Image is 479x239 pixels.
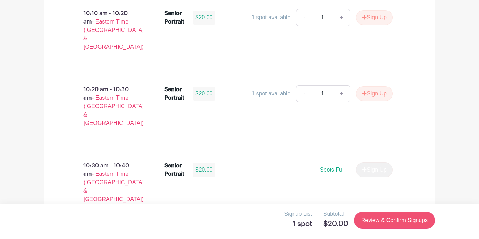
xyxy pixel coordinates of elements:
[320,167,345,173] span: Spots Full
[356,86,393,101] button: Sign Up
[67,6,153,54] p: 10:10 am - 10:20 am
[356,10,393,25] button: Sign Up
[354,212,435,229] a: Review & Confirm Signups
[284,210,312,218] p: Signup List
[164,85,184,102] div: Senior Portrait
[67,159,153,206] p: 10:30 am - 10:40 am
[67,82,153,130] p: 10:20 am - 10:30 am
[164,161,184,178] div: Senior Portrait
[251,13,290,22] div: 1 spot available
[83,95,144,126] span: - Eastern Time ([GEOGRAPHIC_DATA] & [GEOGRAPHIC_DATA])
[323,210,348,218] p: Subtotal
[83,19,144,50] span: - Eastern Time ([GEOGRAPHIC_DATA] & [GEOGRAPHIC_DATA])
[193,163,216,177] div: $20.00
[164,9,184,26] div: Senior Portrait
[333,85,350,102] a: +
[333,9,350,26] a: +
[193,11,216,25] div: $20.00
[296,9,312,26] a: -
[251,89,290,98] div: 1 spot available
[323,220,348,228] h5: $20.00
[296,85,312,102] a: -
[193,87,216,101] div: $20.00
[284,220,312,228] h5: 1 spot
[83,171,144,202] span: - Eastern Time ([GEOGRAPHIC_DATA] & [GEOGRAPHIC_DATA])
